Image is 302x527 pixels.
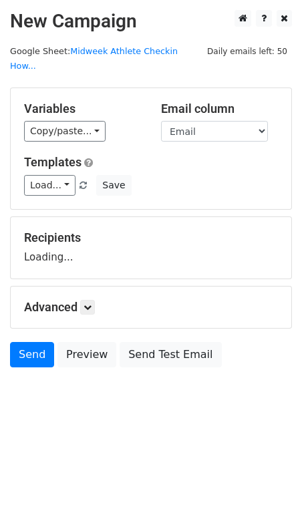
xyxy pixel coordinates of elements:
a: Templates [24,155,82,169]
a: Daily emails left: 50 [202,46,292,56]
a: Midweek Athlete Checkin How... [10,46,178,71]
h5: Advanced [24,300,278,315]
h5: Email column [161,102,278,116]
button: Save [96,175,131,196]
a: Send [10,342,54,367]
h5: Variables [24,102,141,116]
a: Load... [24,175,75,196]
small: Google Sheet: [10,46,178,71]
h5: Recipients [24,230,278,245]
h2: New Campaign [10,10,292,33]
a: Copy/paste... [24,121,106,142]
div: Loading... [24,230,278,265]
span: Daily emails left: 50 [202,44,292,59]
a: Send Test Email [120,342,221,367]
a: Preview [57,342,116,367]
